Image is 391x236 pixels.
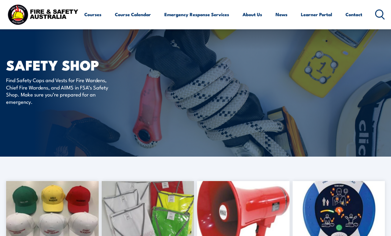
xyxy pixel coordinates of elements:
a: About Us [243,7,262,22]
a: Courses [84,7,101,22]
a: Course Calendar [115,7,151,22]
h1: SAFETY SHOP [6,59,157,71]
a: News [276,7,287,22]
p: Find Safety Caps and Vests for Fire Wardens, Chief Fire Wardens, and AIIMS in FSA’s Safety Shop. ... [6,76,118,105]
a: Learner Portal [301,7,332,22]
a: Emergency Response Services [164,7,229,22]
a: Contact [345,7,362,22]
